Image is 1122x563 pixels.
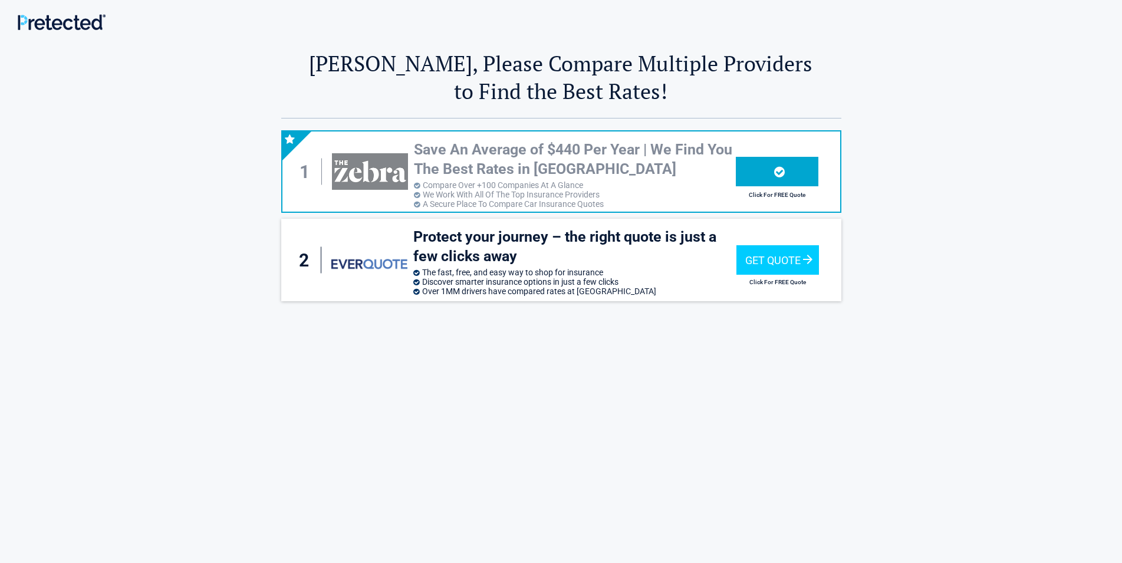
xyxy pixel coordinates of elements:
div: 2 [293,247,321,274]
li: Over 1MM drivers have compared rates at [GEOGRAPHIC_DATA] [413,287,736,296]
img: everquote's logo [331,259,407,269]
h2: [PERSON_NAME], Please Compare Multiple Providers to Find the Best Rates! [281,50,841,105]
h3: Save An Average of $440 Per Year | We Find You The Best Rates in [GEOGRAPHIC_DATA] [414,140,736,179]
h3: Protect your journey – the right quote is just a few clicks away [413,228,736,266]
div: Get Quote [736,245,819,275]
h2: Click For FREE Quote [736,279,819,285]
img: thezebra's logo [332,153,407,190]
li: The fast, free, and easy way to shop for insurance [413,268,736,277]
img: Main Logo [18,14,106,30]
li: A Secure Place To Compare Car Insurance Quotes [414,199,736,209]
li: Discover smarter insurance options in just a few clicks [413,277,736,287]
h2: Click For FREE Quote [736,192,818,198]
div: 1 [294,159,323,185]
li: We Work With All Of The Top Insurance Providers [414,190,736,199]
li: Compare Over +100 Companies At A Glance [414,180,736,190]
